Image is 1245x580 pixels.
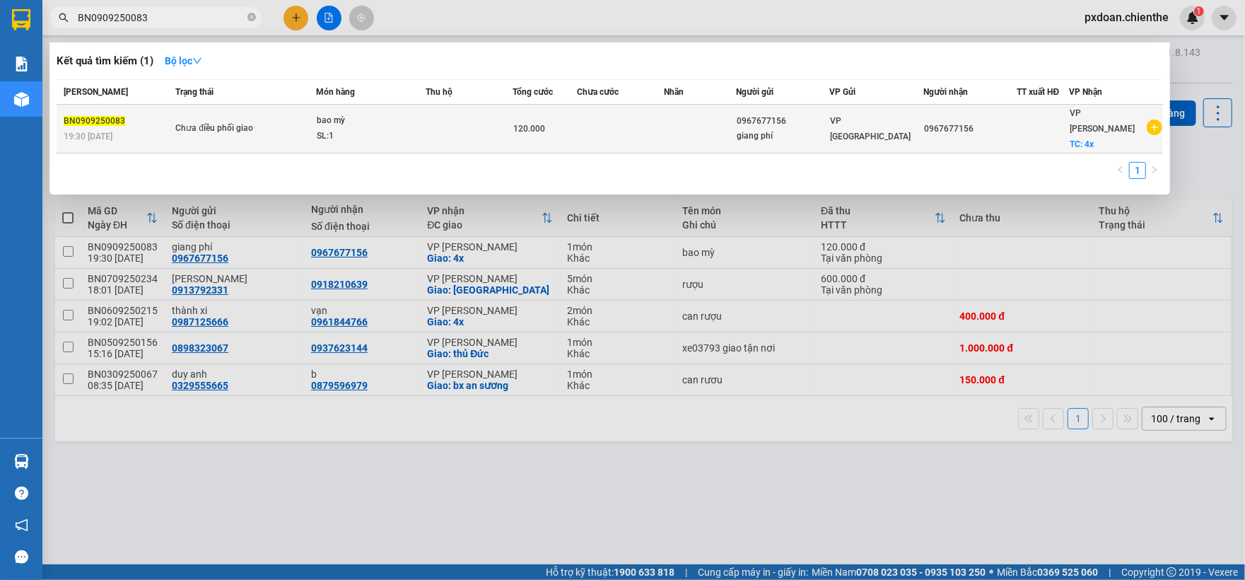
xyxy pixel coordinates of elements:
button: Bộ lọcdown [153,50,214,72]
li: Previous Page [1112,162,1129,179]
span: Người nhận [923,87,968,97]
span: message [15,550,28,564]
span: question-circle [15,487,28,500]
span: close-circle [247,11,256,25]
li: Next Page [1146,162,1163,179]
div: Chưa điều phối giao [175,121,281,137]
span: right [1150,166,1159,174]
a: 1 [1130,163,1145,178]
span: VP Nhận [1069,87,1102,97]
div: 0967677156 [924,122,1017,137]
div: giang phí [737,129,829,144]
img: logo-vxr [12,9,30,30]
button: left [1112,162,1129,179]
span: Người gửi [736,87,773,97]
button: right [1146,162,1163,179]
div: 0967677156 [737,114,829,129]
li: 1 [1129,162,1146,179]
span: Nhãn [664,87,684,97]
span: Thu hộ [426,87,452,97]
span: VP [PERSON_NAME] [1070,108,1135,134]
span: Tổng cước [513,87,553,97]
span: plus-circle [1147,120,1162,135]
span: Chưa cước [577,87,619,97]
span: TC: 4x [1070,139,1094,149]
span: 19:30 [DATE] [64,132,112,141]
div: bao mỳ [317,113,423,129]
span: Món hàng [316,87,355,97]
input: Tìm tên, số ĐT hoặc mã đơn [78,10,245,25]
div: SL: 1 [317,129,423,144]
span: VP Gửi [830,87,856,97]
span: notification [15,518,28,532]
img: solution-icon [14,57,29,71]
span: Trạng thái [175,87,214,97]
img: warehouse-icon [14,454,29,469]
span: 120.000 [513,124,545,134]
span: down [192,56,202,66]
h3: Kết quả tìm kiếm ( 1 ) [57,54,153,69]
img: warehouse-icon [14,92,29,107]
span: VP [GEOGRAPHIC_DATA] [831,116,911,141]
span: search [59,13,69,23]
span: TT xuất HĐ [1017,87,1060,97]
span: left [1116,166,1125,174]
span: close-circle [247,13,256,21]
span: [PERSON_NAME] [64,87,128,97]
span: BN0909250083 [64,116,125,126]
strong: Bộ lọc [165,55,202,66]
